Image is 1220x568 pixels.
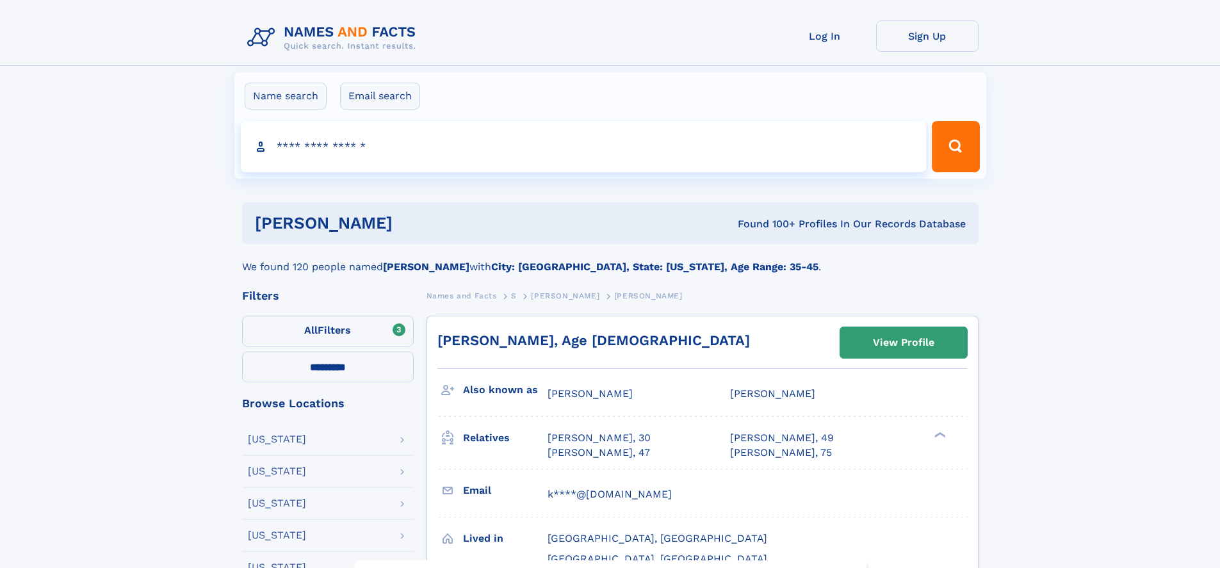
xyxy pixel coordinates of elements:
[548,553,767,565] span: [GEOGRAPHIC_DATA], [GEOGRAPHIC_DATA]
[248,466,306,476] div: [US_STATE]
[242,316,414,346] label: Filters
[383,261,469,273] b: [PERSON_NAME]
[463,379,548,401] h3: Also known as
[340,83,420,110] label: Email search
[565,217,966,231] div: Found 100+ Profiles In Our Records Database
[511,288,517,304] a: S
[531,288,599,304] a: [PERSON_NAME]
[932,121,979,172] button: Search Button
[548,532,767,544] span: [GEOGRAPHIC_DATA], [GEOGRAPHIC_DATA]
[491,261,818,273] b: City: [GEOGRAPHIC_DATA], State: [US_STATE], Age Range: 35-45
[242,20,427,55] img: Logo Names and Facts
[730,387,815,400] span: [PERSON_NAME]
[437,332,750,348] a: [PERSON_NAME], Age [DEMOGRAPHIC_DATA]
[511,291,517,300] span: S
[248,434,306,444] div: [US_STATE]
[730,431,834,445] a: [PERSON_NAME], 49
[241,121,927,172] input: search input
[548,431,651,445] a: [PERSON_NAME], 30
[242,398,414,409] div: Browse Locations
[840,327,967,358] a: View Profile
[730,446,832,460] a: [PERSON_NAME], 75
[548,387,633,400] span: [PERSON_NAME]
[463,528,548,549] h3: Lived in
[463,480,548,501] h3: Email
[931,431,947,439] div: ❯
[248,530,306,540] div: [US_STATE]
[242,290,414,302] div: Filters
[774,20,876,52] a: Log In
[876,20,979,52] a: Sign Up
[548,446,650,460] a: [PERSON_NAME], 47
[255,215,565,231] h1: [PERSON_NAME]
[248,498,306,508] div: [US_STATE]
[614,291,683,300] span: [PERSON_NAME]
[463,427,548,449] h3: Relatives
[242,244,979,275] div: We found 120 people named with .
[304,324,318,336] span: All
[531,291,599,300] span: [PERSON_NAME]
[245,83,327,110] label: Name search
[427,288,497,304] a: Names and Facts
[873,328,934,357] div: View Profile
